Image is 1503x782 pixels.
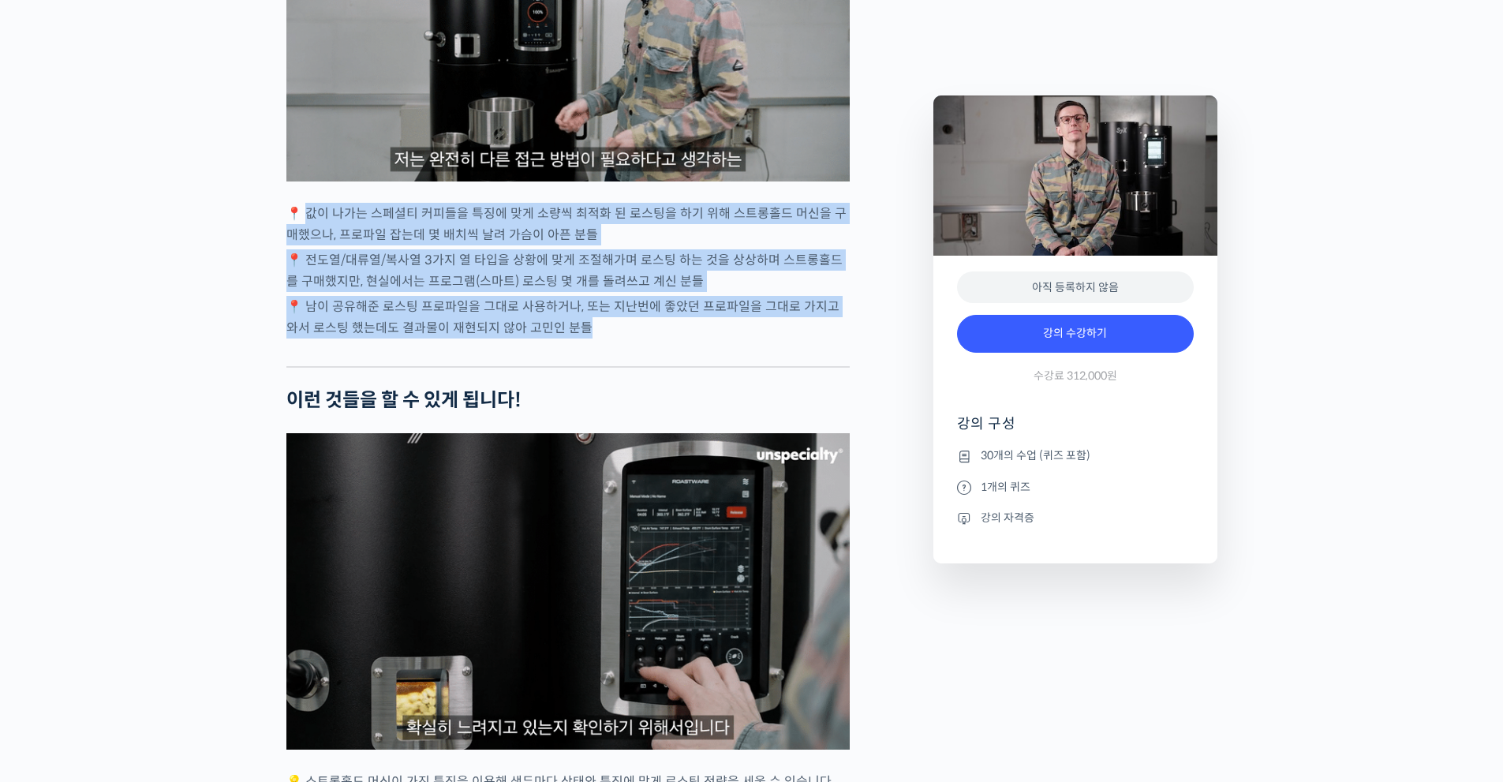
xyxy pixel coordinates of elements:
p: 📍 남이 공유해준 로스팅 프로파일을 그대로 사용하거나, 또는 지난번에 좋았던 프로파일을 그대로 가지고 와서 로스팅 했는데도 결과물이 재현되지 않아 고민인 분들 [286,296,850,339]
li: 30개의 수업 (퀴즈 포함) [957,447,1194,466]
a: 강의 수강하기 [957,315,1194,353]
strong: 이런 것들을 할 수 있게 됩니다! [286,388,522,412]
span: 수강료 312,000원 [1034,369,1117,384]
a: 설정 [204,500,303,540]
h4: 강의 구성 [957,414,1194,446]
span: 설정 [244,524,263,537]
li: 강의 자격증 [957,508,1194,527]
div: 아직 등록하지 않음 [957,271,1194,304]
a: 홈 [5,500,104,540]
li: 1개의 퀴즈 [957,477,1194,496]
p: 📍 전도열/대류열/복사열 3가지 열 타입을 상황에 맞게 조절해가며 로스팅 하는 것을 상상하며 스트롱홀드를 구매했지만, 현실에서는 프로그램(스마트) 로스팅 몇 개를 돌려쓰고 계... [286,249,850,292]
span: 홈 [50,524,59,537]
p: 📍 값이 나가는 스페셜티 커피들을 특징에 맞게 소량씩 최적화 된 로스팅을 하기 위해 스트롱홀드 머신을 구매했으나, 프로파일 잡는데 몇 배치씩 날려 가슴이 아픈 분들 [286,203,850,245]
span: 대화 [144,525,163,537]
a: 대화 [104,500,204,540]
